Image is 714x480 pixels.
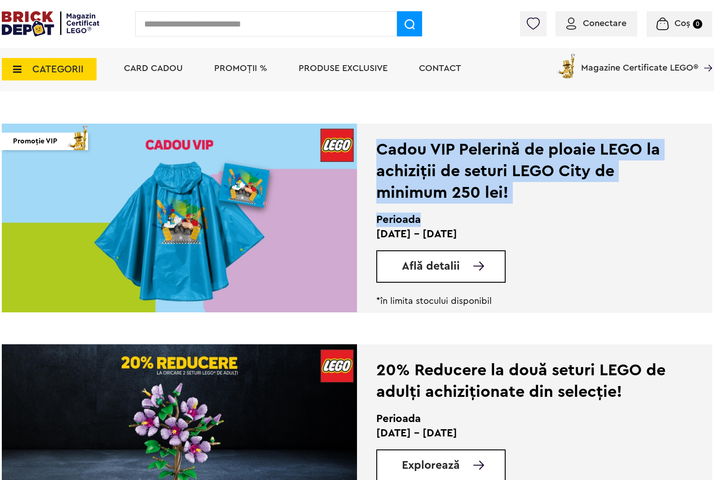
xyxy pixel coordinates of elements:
span: Conectare [583,19,626,28]
p: *în limita stocului disponibil [376,296,668,307]
p: [DATE] - [DATE] [376,227,668,241]
p: [DATE] - [DATE] [376,426,668,440]
a: Află detalii [402,261,505,272]
a: PROMOȚII % [214,64,267,73]
span: Promoție VIP [13,133,57,150]
h2: Perioada [376,213,668,227]
img: vip_page_imag.png [64,123,93,150]
span: Află detalii [402,261,460,272]
span: Magazine Certificate LEGO® [581,52,698,72]
a: Conectare [566,19,626,28]
a: Explorează [402,460,505,471]
a: Card Cadou [124,64,183,73]
small: 0 [693,19,702,29]
h2: Perioada [376,412,668,426]
a: Produse exclusive [299,64,388,73]
div: Cadou VIP Pelerină de ploaie LEGO la achiziții de seturi LEGO City de minimum 250 lei! [376,139,668,204]
div: 20% Reducere la două seturi LEGO de adulți achiziționate din selecție! [376,360,668,403]
span: Explorează [402,460,460,471]
span: Coș [674,19,690,28]
a: Contact [419,64,461,73]
a: Magazine Certificate LEGO® [698,52,712,61]
span: CATEGORII [32,64,84,74]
